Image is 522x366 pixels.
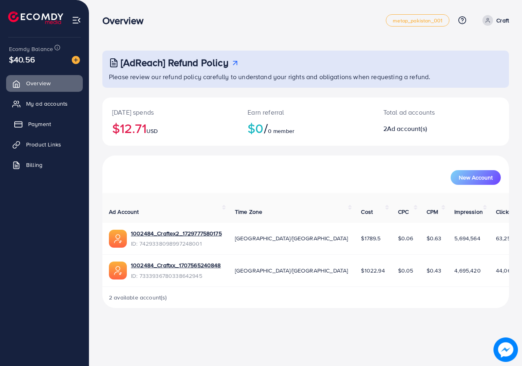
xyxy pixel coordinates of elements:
[28,120,51,128] span: Payment
[109,230,127,248] img: ic-ads-acc.e4c84228.svg
[496,266,514,275] span: 44,063
[109,72,504,82] p: Please review our refund policy carefully to understand your rights and obligations when requesti...
[9,53,35,65] span: $40.56
[427,266,442,275] span: $0.43
[496,234,514,242] span: 63,255
[496,16,509,25] p: Craft
[496,208,511,216] span: Clicks
[9,45,53,53] span: Ecomdy Balance
[459,175,493,180] span: New Account
[109,293,167,302] span: 2 available account(s)
[131,261,221,269] a: 1002484_Craftxx_1707565240848
[479,15,509,26] a: Craft
[26,161,42,169] span: Billing
[102,15,150,27] h3: Overview
[72,16,81,25] img: menu
[26,100,68,108] span: My ad accounts
[6,95,83,112] a: My ad accounts
[361,234,380,242] span: $1789.5
[427,208,438,216] span: CPM
[6,157,83,173] a: Billing
[248,120,363,136] h2: $0
[451,170,501,185] button: New Account
[131,272,221,280] span: ID: 7333936780338642945
[235,266,348,275] span: [GEOGRAPHIC_DATA]/[GEOGRAPHIC_DATA]
[72,56,80,64] img: image
[361,266,385,275] span: $1022.94
[112,120,228,136] h2: $12.71
[493,337,518,362] img: image
[398,234,414,242] span: $0.06
[427,234,442,242] span: $0.63
[386,14,449,27] a: metap_pakistan_001
[235,234,348,242] span: [GEOGRAPHIC_DATA]/[GEOGRAPHIC_DATA]
[248,107,363,117] p: Earn referral
[112,107,228,117] p: [DATE] spends
[387,124,427,133] span: Ad account(s)
[6,136,83,153] a: Product Links
[235,208,262,216] span: Time Zone
[393,18,442,23] span: metap_pakistan_001
[6,75,83,91] a: Overview
[6,116,83,132] a: Payment
[8,11,63,24] img: logo
[454,208,483,216] span: Impression
[131,229,222,237] a: 1002484_Craftex2_1729777580175
[268,127,294,135] span: 0 member
[454,266,480,275] span: 4,695,420
[264,119,268,138] span: /
[131,240,222,248] span: ID: 7429338098997248001
[26,140,61,149] span: Product Links
[26,79,51,87] span: Overview
[361,208,373,216] span: Cost
[398,266,414,275] span: $0.05
[454,234,480,242] span: 5,694,564
[109,262,127,279] img: ic-ads-acc.e4c84228.svg
[398,208,409,216] span: CPC
[383,107,465,117] p: Total ad accounts
[109,208,139,216] span: Ad Account
[383,125,465,133] h2: 2
[121,57,228,69] h3: [AdReach] Refund Policy
[146,127,158,135] span: USD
